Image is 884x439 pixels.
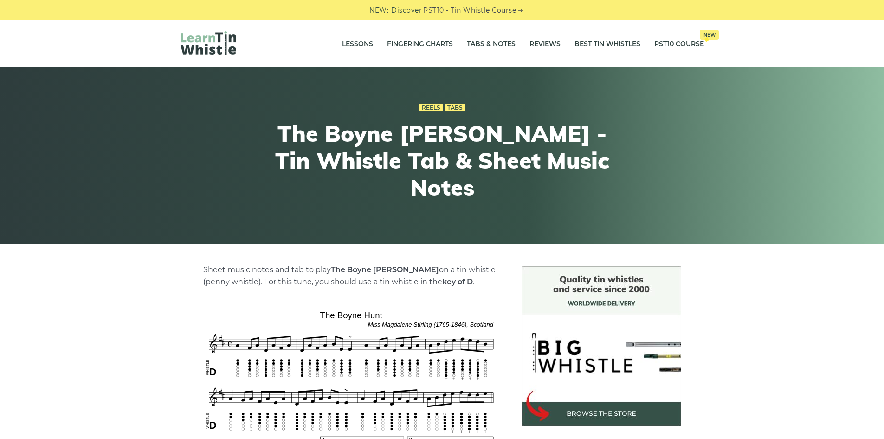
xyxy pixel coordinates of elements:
a: Lessons [342,33,373,56]
p: Sheet music notes and tab to play on a tin whistle (penny whistle). For this tune, you should use... [203,264,499,288]
a: Tabs & Notes [467,33,516,56]
a: Tabs [445,104,465,111]
strong: key of D [442,277,473,286]
a: Reviews [529,33,561,56]
span: New [700,30,719,40]
h1: The Boyne [PERSON_NAME] - Tin Whistle Tab & Sheet Music Notes [271,120,613,201]
a: Reels [419,104,443,111]
img: LearnTinWhistle.com [181,31,236,55]
img: BigWhistle Tin Whistle Store [522,266,681,426]
a: Fingering Charts [387,33,453,56]
strong: The Boyne [PERSON_NAME] [331,265,439,274]
a: PST10 CourseNew [654,33,704,56]
a: Best Tin Whistles [574,33,640,56]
